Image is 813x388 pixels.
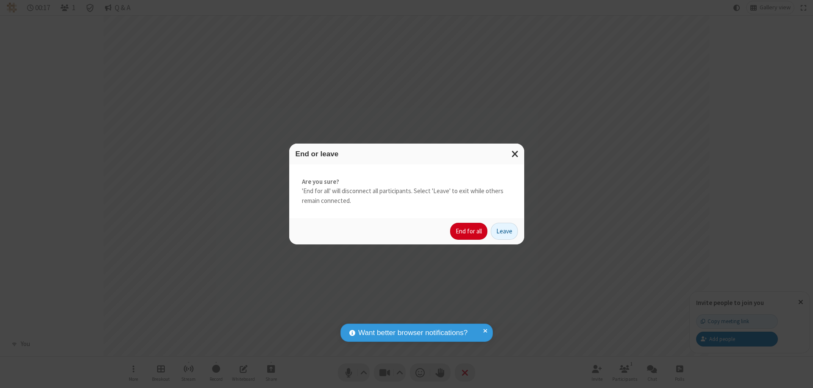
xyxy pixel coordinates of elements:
span: Want better browser notifications? [358,327,467,338]
button: End for all [450,223,487,240]
button: Close modal [506,144,524,164]
h3: End or leave [296,150,518,158]
button: Leave [491,223,518,240]
strong: Are you sure? [302,177,512,187]
div: 'End for all' will disconnect all participants. Select 'Leave' to exit while others remain connec... [289,164,524,219]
